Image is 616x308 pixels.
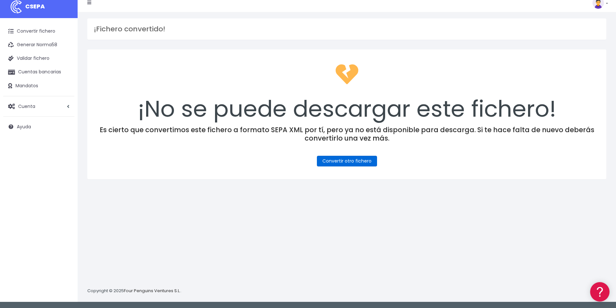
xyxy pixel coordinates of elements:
a: Cuentas bancarias [3,65,74,79]
a: Cuenta [3,100,74,113]
a: Validar fichero [3,52,74,65]
span: Cuenta [18,103,35,109]
a: Mandatos [3,79,74,93]
div: ¡No se puede descargar este fichero! [96,58,598,126]
h3: ¡Fichero convertido! [94,25,600,33]
a: Convertir otro fichero [317,156,377,166]
p: Copyright © 2025 . [87,288,181,294]
span: Ayuda [17,123,31,130]
span: CSEPA [25,2,45,10]
h4: Es cierto que convertimos este fichero a formato SEPA XML por tí, pero ya no está disponible para... [96,126,598,142]
a: Four Penguins Ventures S.L. [124,288,180,294]
a: Convertir fichero [3,25,74,38]
a: Ayuda [3,120,74,133]
a: Generar Norma58 [3,38,74,52]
